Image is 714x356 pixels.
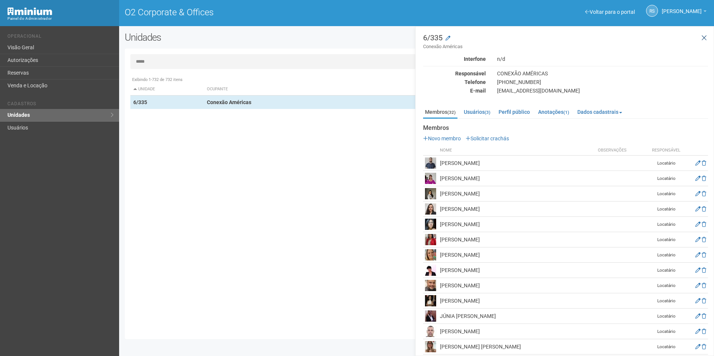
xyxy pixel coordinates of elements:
[425,173,436,184] img: user.png
[575,106,624,118] a: Dados cadastrais
[438,186,596,202] td: [PERSON_NAME]
[648,146,685,156] th: Responsável
[648,217,685,232] td: Locatário
[702,206,706,212] a: Excluir membro
[133,99,147,105] strong: 6/335
[702,298,706,304] a: Excluir membro
[425,341,436,352] img: user.png
[695,344,701,350] a: Editar membro
[648,202,685,217] td: Locatário
[695,328,701,334] a: Editar membro
[425,157,436,169] img: user.png
[130,76,703,83] div: Exibindo 1-732 de 732 itens
[425,188,436,199] img: user.png
[648,339,685,355] td: Locatário
[438,232,596,247] td: [PERSON_NAME]
[438,293,596,309] td: [PERSON_NAME]
[585,9,635,15] a: Voltar para o portal
[425,295,436,306] img: user.png
[130,83,204,96] th: Unidade: activate to sort column descending
[425,280,436,291] img: user.png
[702,221,706,227] a: Excluir membro
[125,32,361,43] h2: Unidades
[695,160,701,166] a: Editar membro
[417,70,491,77] div: Responsável
[702,282,706,288] a: Excluir membro
[423,43,708,50] small: Conexão Américas
[417,87,491,94] div: E-mail
[491,70,714,77] div: CONEXÃO AMÉRICAS
[446,35,450,42] a: Modificar a unidade
[646,5,658,17] a: RS
[425,310,436,322] img: user.png
[423,34,708,50] h3: 6/335
[662,9,707,15] a: [PERSON_NAME]
[7,101,114,109] li: Cadastros
[7,15,114,22] div: Painel do Administrador
[425,234,436,245] img: user.png
[695,175,701,181] a: Editar membro
[596,146,648,156] th: Observações
[702,191,706,197] a: Excluir membro
[438,217,596,232] td: [PERSON_NAME]
[695,206,701,212] a: Editar membro
[648,309,685,324] td: Locatário
[497,106,532,118] a: Perfil público
[438,339,596,355] td: [PERSON_NAME] [PERSON_NAME]
[438,146,596,156] th: Nome
[662,1,702,14] span: Rayssa Soares Ribeiro
[648,186,685,202] td: Locatário
[564,110,569,115] small: (1)
[438,202,596,217] td: [PERSON_NAME]
[7,34,114,41] li: Operacional
[425,203,436,215] img: user.png
[207,99,251,105] strong: Conexão Américas
[438,171,596,186] td: [PERSON_NAME]
[462,106,492,118] a: Usuários(3)
[417,56,491,62] div: Interfone
[648,263,685,278] td: Locatário
[695,313,701,319] a: Editar membro
[695,282,701,288] a: Editar membro
[648,324,685,339] td: Locatário
[702,160,706,166] a: Excluir membro
[438,247,596,263] td: [PERSON_NAME]
[425,326,436,337] img: user.png
[7,7,52,15] img: Minium
[648,293,685,309] td: Locatário
[702,252,706,258] a: Excluir membro
[648,171,685,186] td: Locatário
[491,56,714,62] div: n/d
[695,267,701,273] a: Editar membro
[695,191,701,197] a: Editar membro
[702,344,706,350] a: Excluir membro
[702,175,706,181] a: Excluir membro
[438,324,596,339] td: [PERSON_NAME]
[425,219,436,230] img: user.png
[536,106,571,118] a: Anotações(1)
[648,156,685,171] td: Locatário
[702,237,706,243] a: Excluir membro
[695,298,701,304] a: Editar membro
[648,232,685,247] td: Locatário
[695,221,701,227] a: Editar membro
[491,79,714,85] div: [PHONE_NUMBER]
[447,110,456,115] small: (32)
[438,278,596,293] td: [PERSON_NAME]
[648,247,685,263] td: Locatário
[485,110,490,115] small: (3)
[423,125,708,131] strong: Membros
[491,87,714,94] div: [EMAIL_ADDRESS][DOMAIN_NAME]
[438,309,596,324] td: JÚNIA [PERSON_NAME]
[695,237,701,243] a: Editar membro
[423,135,461,141] a: Novo membro
[702,313,706,319] a: Excluir membro
[648,278,685,293] td: Locatário
[425,265,436,276] img: user.png
[438,263,596,278] td: [PERSON_NAME]
[417,79,491,85] div: Telefone
[204,83,456,96] th: Ocupante: activate to sort column ascending
[695,252,701,258] a: Editar membro
[425,249,436,260] img: user.png
[438,156,596,171] td: [PERSON_NAME]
